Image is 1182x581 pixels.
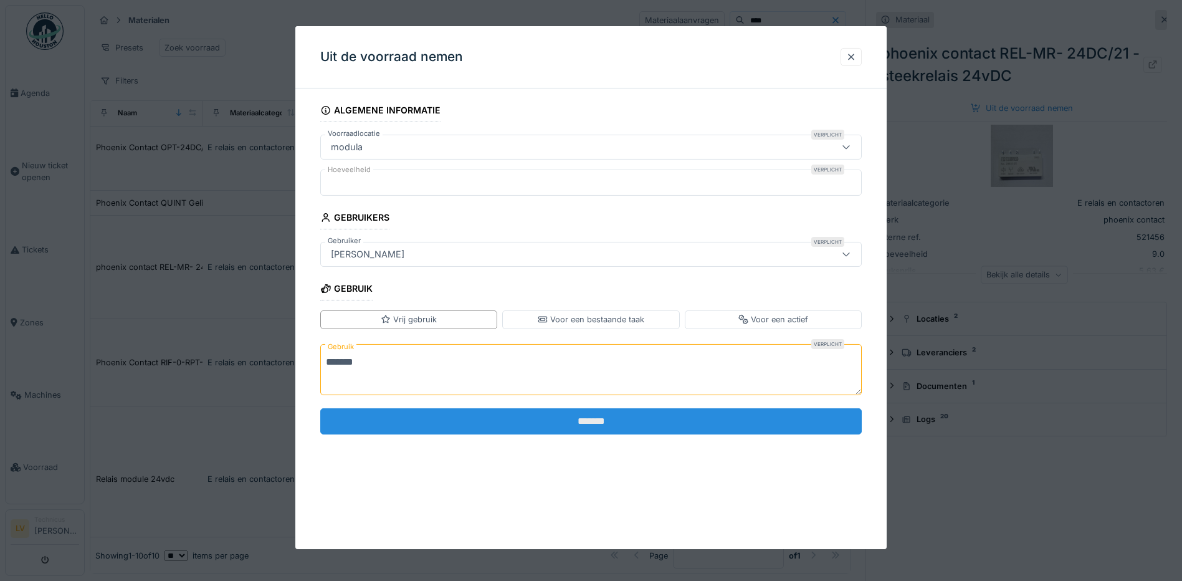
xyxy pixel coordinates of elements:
label: Gebruiker [325,236,363,246]
div: Vrij gebruik [381,314,437,325]
div: modula [326,140,368,154]
div: Voor een bestaande taak [538,314,644,325]
label: Gebruik [325,339,356,354]
label: Hoeveelheid [325,165,373,175]
div: Gebruik [320,279,373,300]
div: Verplicht [811,130,844,140]
label: Voorraadlocatie [325,128,383,139]
div: Voor een actief [738,314,808,325]
div: Algemene informatie [320,101,441,122]
div: Verplicht [811,339,844,348]
h3: Uit de voorraad nemen [320,49,463,65]
div: Gebruikers [320,208,389,229]
div: [PERSON_NAME] [326,247,409,261]
div: Verplicht [811,237,844,247]
div: Verplicht [811,165,844,175]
